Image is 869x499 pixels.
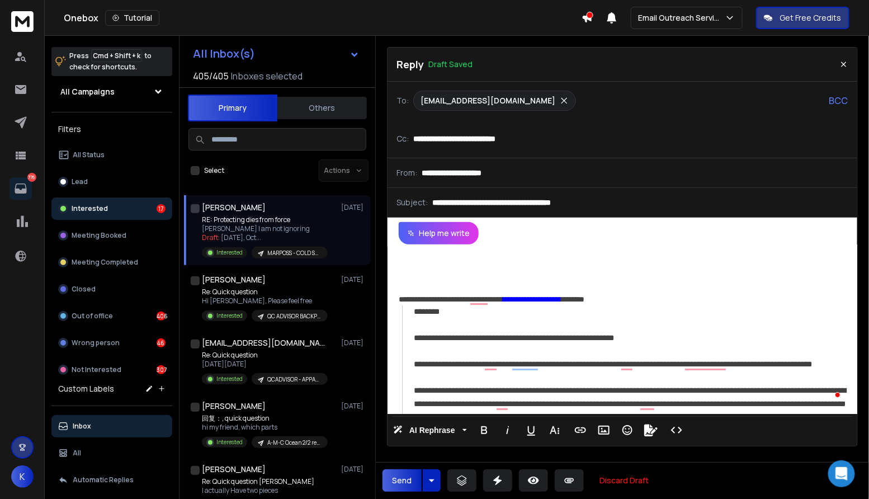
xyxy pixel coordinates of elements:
p: Draft Saved [428,59,473,70]
p: [DATE] [341,275,366,284]
h3: Filters [51,121,172,137]
button: Insert Link (⌘K) [570,419,591,441]
h1: All Inbox(s) [193,48,255,59]
div: Open Intercom Messenger [828,460,855,487]
div: 17 [157,204,166,213]
button: Code View [666,419,687,441]
span: 405 / 405 [193,69,229,83]
button: Closed [51,278,172,300]
p: Out of office [72,312,113,321]
p: Re: Quick question [PERSON_NAME] [202,477,315,486]
button: Wrong person46 [51,332,172,354]
p: Hi [PERSON_NAME], Please feel free [202,296,328,305]
span: Draft: [202,233,220,242]
p: MARPOSS - COLD STAMPING [267,249,321,257]
p: 回复：, quick question [202,414,328,423]
p: Interested [216,248,243,257]
button: Lead [51,171,172,193]
div: 307 [157,365,166,374]
p: Meeting Completed [72,258,138,267]
button: Not Interested307 [51,359,172,381]
p: hi my friend, which parts [202,423,328,432]
button: Underline (⌘U) [521,419,542,441]
h1: [PERSON_NAME] [202,202,266,213]
div: 46 [157,338,166,347]
button: Send [382,469,422,492]
p: Wrong person [72,338,120,347]
button: Insert Image (⌘P) [593,419,615,441]
p: Not Interested [72,365,121,374]
h1: [EMAIL_ADDRESS][DOMAIN_NAME] [202,337,325,349]
button: K [11,465,34,488]
p: Interested [216,438,243,446]
p: A-M-C Ocean 2/2 reload [267,439,321,447]
button: All [51,442,172,464]
span: [DATE], Oct ... [221,233,261,242]
p: Get Free Credits [780,12,842,23]
p: Subject: [396,197,428,208]
button: Get Free Credits [756,7,849,29]
p: Re: Quick question [202,351,328,360]
span: AI Rephrase [407,426,457,435]
button: Inbox [51,415,172,437]
button: All Campaigns [51,81,172,103]
p: [DATE] [341,203,366,212]
p: Lead [72,177,88,186]
button: All Status [51,144,172,166]
p: Re: Quick question [202,288,328,296]
button: Discard Draft [591,469,658,492]
button: Primary [188,95,277,121]
button: More Text [544,419,565,441]
p: [DATE] [341,465,366,474]
p: All Status [73,150,105,159]
button: Meeting Booked [51,224,172,247]
button: All Inbox(s) [184,43,369,65]
button: Bold (⌘B) [474,419,495,441]
p: Automatic Replies [73,476,134,484]
div: Onebox [64,10,582,26]
h3: Custom Labels [58,383,114,394]
h3: Inboxes selected [231,69,303,83]
button: Others [277,96,367,120]
p: Cc: [396,133,409,144]
button: Out of office406 [51,305,172,327]
p: Interested [216,375,243,383]
button: Italic (⌘I) [497,419,518,441]
p: QCADVISOR - APPAREL v3 [267,375,321,384]
p: [DATE] [341,338,366,347]
p: All [73,449,81,458]
button: Interested17 [51,197,172,220]
p: Email Outreach Service [638,12,725,23]
button: Automatic Replies [51,469,172,491]
p: BCC [829,94,848,107]
button: Meeting Completed [51,251,172,274]
button: Tutorial [105,10,159,26]
p: 776 [27,173,36,182]
h1: All Campaigns [60,86,115,97]
p: RE: Protecting dies from force [202,215,328,224]
p: Reply [396,57,424,72]
span: Cmd + Shift + k [91,49,142,62]
h1: [PERSON_NAME] [202,464,266,475]
p: QC ADVISOR BACKPACKS 29.09 RELOAD [267,312,321,321]
button: AI Rephrase [391,419,469,441]
p: [DATE] [341,402,366,411]
p: [PERSON_NAME] I am not ignoring [202,224,328,233]
p: [DATE][DATE] [202,360,328,369]
label: Select [204,166,224,175]
a: 776 [10,177,32,200]
p: Closed [72,285,96,294]
button: Emoticons [617,419,638,441]
p: Interested [72,204,108,213]
div: 406 [157,312,166,321]
div: To enrich screen reader interactions, please activate Accessibility in Grammarly extension settings [388,244,857,414]
button: Help me write [399,222,479,244]
p: [EMAIL_ADDRESS][DOMAIN_NAME] [421,95,555,106]
p: Interested [216,312,243,320]
h1: [PERSON_NAME] [202,401,266,412]
p: I actually Have two pieces [202,486,315,495]
p: To: [396,95,409,106]
button: Signature [640,419,662,441]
